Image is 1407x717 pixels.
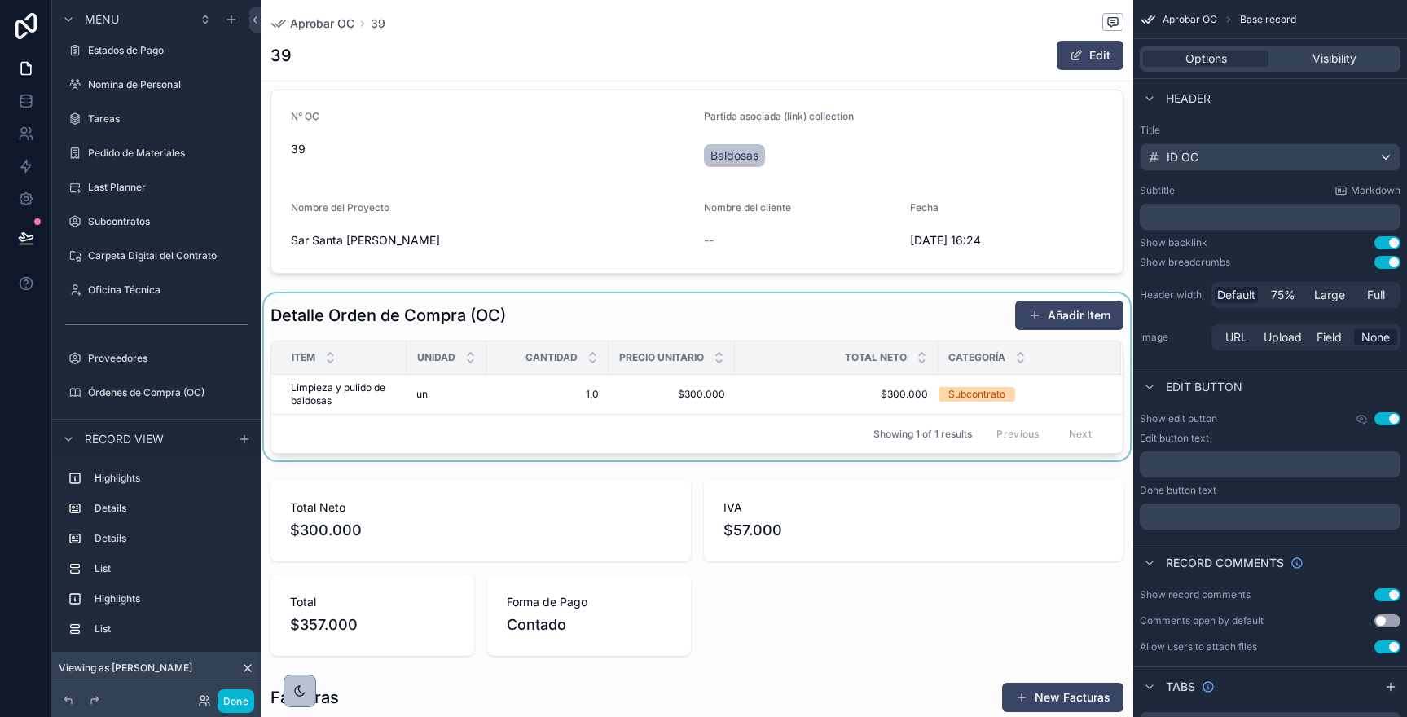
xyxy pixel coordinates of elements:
[1140,451,1400,477] div: scrollable content
[1057,41,1123,70] button: Edit
[62,106,251,132] a: Tareas
[270,44,292,67] h1: 39
[95,562,244,575] label: List
[619,351,704,364] span: Precio Unitario
[1140,288,1205,301] label: Header width
[1225,329,1247,345] span: URL
[88,78,248,91] label: Nomina de Personal
[1140,412,1217,425] label: Show edit button
[1166,90,1211,107] span: Header
[95,592,244,605] label: Highlights
[1271,287,1295,303] span: 75%
[62,414,251,440] a: Detalle Órden de Compra (OC)
[845,351,907,364] span: Total Neto
[62,72,251,98] a: Nomina de Personal
[1140,184,1175,197] label: Subtitle
[1140,504,1400,530] div: scrollable content
[1140,204,1400,230] div: scrollable content
[88,284,248,297] label: Oficina Técnica
[270,15,354,32] a: Aprobar OC
[525,351,578,364] span: Cantidad
[1312,51,1356,67] span: Visibility
[95,502,244,515] label: Details
[88,181,248,194] label: Last Planner
[1361,329,1390,345] span: None
[52,458,261,658] div: scrollable content
[1140,588,1251,601] div: Show record comments
[1351,184,1400,197] span: Markdown
[1167,149,1198,165] span: ID OC
[1163,13,1217,26] span: Aprobar OC
[1140,484,1216,497] label: Done button text
[88,249,248,262] label: Carpeta Digital del Contrato
[95,622,244,636] label: List
[1314,287,1345,303] span: Large
[88,386,248,399] label: Órdenes de Compra (OC)
[1140,256,1230,269] div: Show breadcrumbs
[59,662,192,675] span: Viewing as [PERSON_NAME]
[62,174,251,200] a: Last Planner
[218,689,254,713] button: Done
[948,351,1005,364] span: Categoría
[1140,614,1264,627] div: Comments open by default
[873,428,972,441] span: Showing 1 of 1 results
[85,431,164,447] span: Record view
[62,37,251,64] a: Estados de Pago
[292,351,315,364] span: Item
[1317,329,1342,345] span: Field
[88,147,248,160] label: Pedido de Materiales
[62,380,251,406] a: Órdenes de Compra (OC)
[95,532,244,545] label: Details
[1217,287,1255,303] span: Default
[62,209,251,235] a: Subcontratos
[1140,143,1400,171] button: ID OC
[88,44,248,57] label: Estados de Pago
[417,351,455,364] span: Unidad
[1264,329,1302,345] span: Upload
[1140,124,1400,137] label: Title
[1140,331,1205,344] label: Image
[1240,13,1296,26] span: Base record
[88,352,248,365] label: Proveedores
[1166,679,1195,695] span: Tabs
[290,15,354,32] span: Aprobar OC
[1166,379,1242,395] span: Edit button
[62,345,251,372] a: Proveedores
[62,243,251,269] a: Carpeta Digital del Contrato
[88,215,248,228] label: Subcontratos
[1185,51,1227,67] span: Options
[371,15,385,32] a: 39
[1140,236,1207,249] div: Show backlink
[62,140,251,166] a: Pedido de Materiales
[1140,432,1209,445] label: Edit button text
[1334,184,1400,197] a: Markdown
[1367,287,1385,303] span: Full
[95,472,244,485] label: Highlights
[1140,640,1257,653] div: Allow users to attach files
[88,112,248,125] label: Tareas
[1166,555,1284,571] span: Record comments
[62,277,251,303] a: Oficina Técnica
[85,11,119,28] span: Menu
